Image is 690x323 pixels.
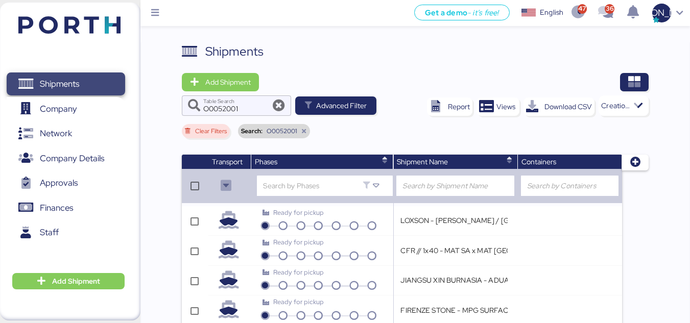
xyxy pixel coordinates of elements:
span: Shipments [40,77,79,91]
a: Company Details [7,146,125,170]
button: Views [477,97,519,116]
span: Transport [212,157,243,166]
span: Company Details [40,151,104,166]
div: Report [448,101,470,113]
span: Advanced Filter [316,100,367,112]
span: Ready for pickup [273,268,324,277]
a: Shipments [7,72,125,96]
button: Advanced Filter [295,96,376,115]
a: Staff [7,221,125,244]
span: Company [40,102,77,116]
span: Ready for pickup [273,297,324,306]
span: Phases [255,157,277,166]
div: Download CSV [544,101,592,113]
button: Add Shipment [12,273,125,289]
span: Network [40,126,72,141]
span: O0052001 [267,128,297,134]
span: Clear Filters [195,128,227,134]
span: Containers [521,157,556,166]
span: Staff [40,225,59,240]
button: Add Shipment [182,73,259,91]
span: Add Shipment [52,275,100,287]
span: Approvals [40,176,78,190]
div: Shipments [205,42,264,61]
span: Ready for pickup [273,208,324,217]
button: Report [427,97,472,116]
button: Download CSV [524,97,594,116]
a: Company [7,97,125,120]
span: Views [496,101,515,113]
a: Network [7,122,125,145]
span: Ready for pickup [273,238,324,246]
span: Shipment Name [397,157,448,166]
span: Finances [40,201,73,215]
a: Approvals [7,171,125,195]
button: Menu [147,5,164,22]
div: English [540,7,563,18]
span: Search: [241,128,263,134]
input: Table Search [203,95,270,116]
span: Add Shipment [205,76,251,88]
a: Finances [7,196,125,219]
